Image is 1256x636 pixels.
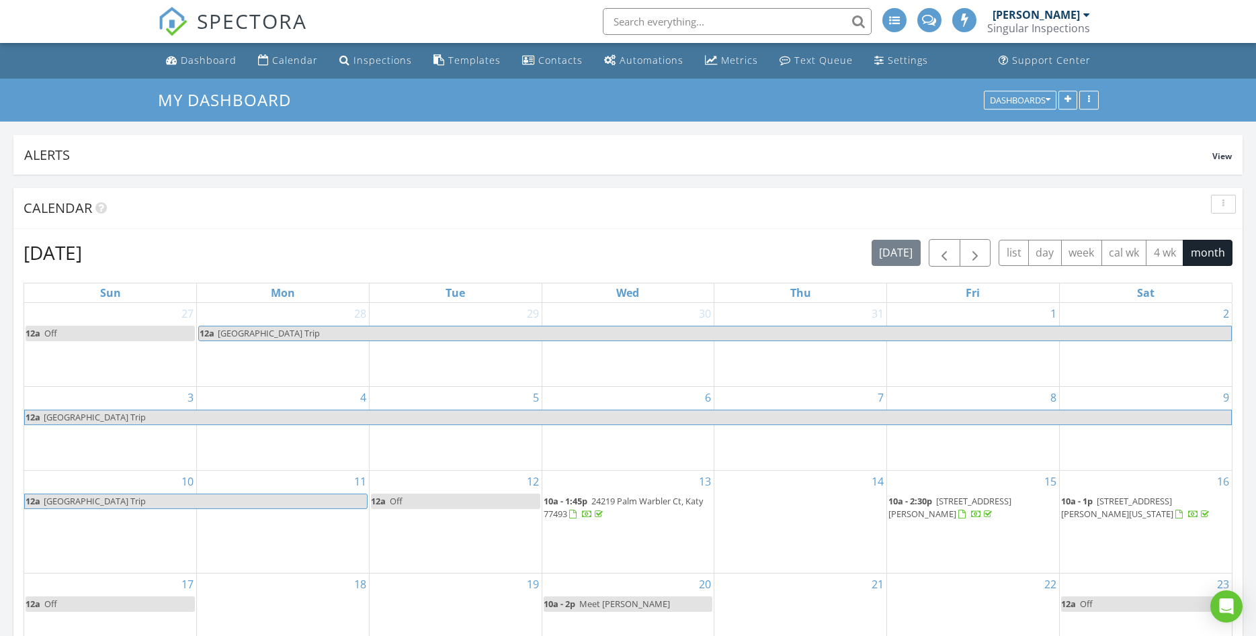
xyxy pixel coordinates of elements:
[872,240,921,266] button: [DATE]
[700,48,763,73] a: Metrics
[702,387,714,408] a: Go to August 6, 2025
[218,327,320,339] span: [GEOGRAPHIC_DATA] Trip
[524,574,542,595] a: Go to August 19, 2025
[990,95,1050,105] div: Dashboards
[888,494,1058,523] a: 10a - 2:30p [STREET_ADDRESS][PERSON_NAME]
[197,303,370,387] td: Go to July 28, 2025
[1134,283,1157,302] a: Saturday
[369,471,542,574] td: Go to August 12, 2025
[544,494,713,523] a: 10a - 1:45p 24219 Palm Warbler Ct, Katy 77493
[179,471,196,492] a: Go to August 10, 2025
[524,303,542,324] a: Go to July 29, 2025
[888,54,928,66] div: Settings
[714,471,887,574] td: Go to August 14, 2025
[887,386,1060,470] td: Go to August 8, 2025
[24,239,82,266] h2: [DATE]
[24,199,92,217] span: Calendar
[530,387,542,408] a: Go to August 5, 2025
[887,303,1060,387] td: Go to August 1, 2025
[542,303,714,387] td: Go to July 30, 2025
[788,283,814,302] a: Thursday
[25,494,41,508] span: 12a
[542,471,714,574] td: Go to August 13, 2025
[542,386,714,470] td: Go to August 6, 2025
[448,54,501,66] div: Templates
[696,471,714,492] a: Go to August 13, 2025
[1146,240,1183,266] button: 4 wk
[993,8,1080,21] div: [PERSON_NAME]
[179,574,196,595] a: Go to August 17, 2025
[714,386,887,470] td: Go to August 7, 2025
[1101,240,1147,266] button: cal wk
[999,240,1029,266] button: list
[774,48,858,73] a: Text Queue
[158,7,187,36] img: The Best Home Inspection Software - Spectora
[579,598,670,610] span: Meet [PERSON_NAME]
[714,303,887,387] td: Go to July 31, 2025
[599,48,689,73] a: Automations (Advanced)
[544,495,703,520] span: 24219 Palm Warbler Ct, Katy 77493
[179,303,196,324] a: Go to July 27, 2025
[1212,150,1232,162] span: View
[960,239,991,267] button: Next month
[428,48,506,73] a: Templates
[158,89,302,111] a: My Dashboard
[1220,387,1232,408] a: Go to August 9, 2025
[1080,598,1093,610] span: Off
[390,495,403,507] span: Off
[929,239,960,267] button: Previous month
[1059,386,1232,470] td: Go to August 9, 2025
[869,574,886,595] a: Go to August 21, 2025
[181,54,237,66] div: Dashboard
[1042,574,1059,595] a: Go to August 22, 2025
[1028,240,1062,266] button: day
[44,327,57,339] span: Off
[24,471,197,574] td: Go to August 10, 2025
[26,327,40,339] span: 12a
[1042,471,1059,492] a: Go to August 15, 2025
[984,91,1056,109] button: Dashboards
[544,495,587,507] span: 10a - 1:45p
[887,471,1060,574] td: Go to August 15, 2025
[197,7,307,35] span: SPECTORA
[1059,303,1232,387] td: Go to August 2, 2025
[199,326,215,340] span: 12a
[1061,598,1076,610] span: 12a
[197,471,370,574] td: Go to August 11, 2025
[963,283,982,302] a: Friday
[1061,495,1093,507] span: 10a - 1p
[26,598,40,610] span: 12a
[1048,303,1059,324] a: Go to August 1, 2025
[24,146,1212,164] div: Alerts
[1214,574,1232,595] a: Go to August 23, 2025
[517,48,588,73] a: Contacts
[869,303,886,324] a: Go to July 31, 2025
[987,21,1090,35] div: Singular Inspections
[353,54,412,66] div: Inspections
[268,283,298,302] a: Monday
[869,471,886,492] a: Go to August 14, 2025
[1061,495,1212,520] a: 10a - 1p [STREET_ADDRESS][PERSON_NAME][US_STATE]
[371,495,386,507] span: 12a
[351,574,369,595] a: Go to August 18, 2025
[603,8,872,35] input: Search everything...
[544,598,575,610] span: 10a - 2p
[1061,494,1230,523] a: 10a - 1p [STREET_ADDRESS][PERSON_NAME][US_STATE]
[1061,240,1102,266] button: week
[44,411,146,423] span: [GEOGRAPHIC_DATA] Trip
[44,598,57,610] span: Off
[1220,303,1232,324] a: Go to August 2, 2025
[197,386,370,470] td: Go to August 4, 2025
[544,495,703,520] a: 10a - 1:45p 24219 Palm Warbler Ct, Katy 77493
[253,48,323,73] a: Calendar
[24,303,197,387] td: Go to July 27, 2025
[1012,54,1091,66] div: Support Center
[721,54,758,66] div: Metrics
[1061,495,1173,520] span: [STREET_ADDRESS][PERSON_NAME][US_STATE]
[25,410,41,424] span: 12a
[538,54,583,66] div: Contacts
[1210,590,1243,623] div: Open Intercom Messenger
[351,471,369,492] a: Go to August 11, 2025
[334,48,417,73] a: Inspections
[696,303,714,324] a: Go to July 30, 2025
